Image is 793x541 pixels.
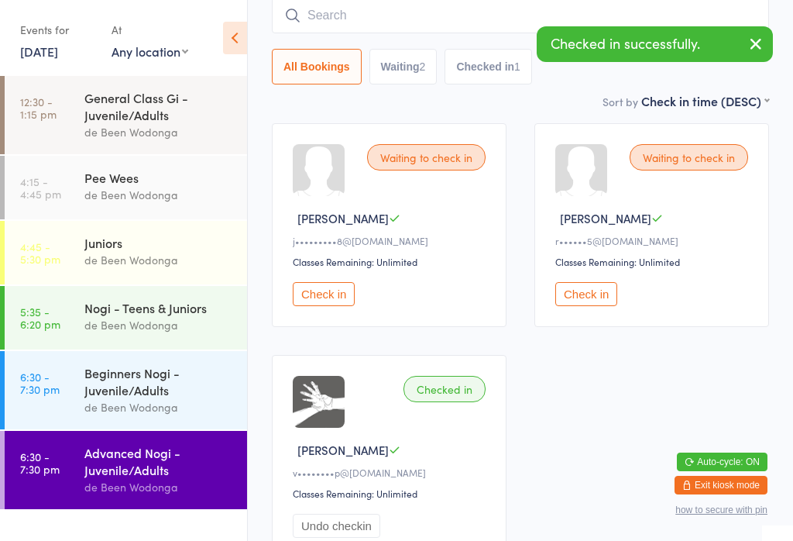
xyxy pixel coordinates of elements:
[84,444,234,478] div: Advanced Nogi - Juvenile/Adults
[555,234,753,247] div: r••••••5@[DOMAIN_NAME]
[555,282,617,306] button: Check in
[641,92,769,109] div: Check in time (DESC)
[5,431,247,509] a: 6:30 -7:30 pmAdvanced Nogi - Juvenile/Adultsde Been Wodonga
[293,466,490,479] div: v••••••••p@[DOMAIN_NAME]
[20,305,60,330] time: 5:35 - 6:20 pm
[84,89,234,123] div: General Class Gi - Juvenile/Adults
[112,43,188,60] div: Any location
[514,60,520,73] div: 1
[675,476,767,494] button: Exit kiosk mode
[602,94,638,109] label: Sort by
[84,316,234,334] div: de Been Wodonga
[84,169,234,186] div: Pee Wees
[537,26,773,62] div: Checked in successfully.
[675,505,767,515] button: how to secure with pin
[84,364,234,398] div: Beginners Nogi - Juvenile/Adults
[293,514,380,538] button: Undo checkin
[84,234,234,251] div: Juniors
[20,370,60,395] time: 6:30 - 7:30 pm
[84,478,234,496] div: de Been Wodonga
[677,453,767,471] button: Auto-cycle: ON
[20,240,60,265] time: 4:45 - 5:30 pm
[293,487,490,500] div: Classes Remaining: Unlimited
[293,282,355,306] button: Check in
[297,442,389,458] span: [PERSON_NAME]
[369,49,438,84] button: Waiting2
[84,251,234,269] div: de Been Wodonga
[20,43,58,60] a: [DATE]
[5,76,247,154] a: 12:30 -1:15 pmGeneral Class Gi - Juvenile/Adultsde Been Wodonga
[20,175,61,200] time: 4:15 - 4:45 pm
[20,450,60,475] time: 6:30 - 7:30 pm
[293,234,490,247] div: j•••••••••8@[DOMAIN_NAME]
[20,17,96,43] div: Events for
[5,221,247,284] a: 4:45 -5:30 pmJuniorsde Been Wodonga
[5,351,247,429] a: 6:30 -7:30 pmBeginners Nogi - Juvenile/Adultsde Been Wodonga
[5,156,247,219] a: 4:15 -4:45 pmPee Weesde Been Wodonga
[112,17,188,43] div: At
[445,49,532,84] button: Checked in1
[367,144,486,171] div: Waiting to check in
[293,376,345,428] img: image1738138424.png
[555,255,753,268] div: Classes Remaining: Unlimited
[272,49,362,84] button: All Bookings
[5,286,247,350] a: 5:35 -6:20 pmNogi - Teens & Juniorsde Been Wodonga
[293,255,490,268] div: Classes Remaining: Unlimited
[420,60,426,73] div: 2
[84,186,234,204] div: de Been Wodonga
[84,398,234,416] div: de Been Wodonga
[20,95,57,120] time: 12:30 - 1:15 pm
[560,210,651,226] span: [PERSON_NAME]
[403,376,486,402] div: Checked in
[84,123,234,141] div: de Been Wodonga
[84,299,234,316] div: Nogi - Teens & Juniors
[630,144,748,171] div: Waiting to check in
[297,210,389,226] span: [PERSON_NAME]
